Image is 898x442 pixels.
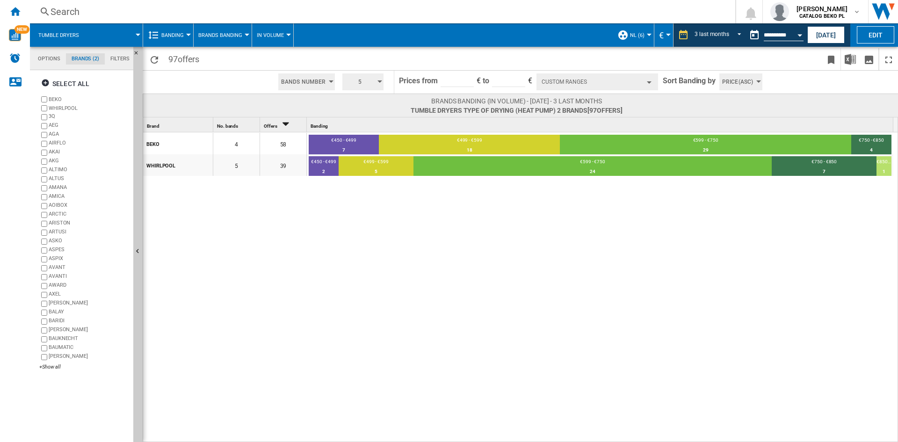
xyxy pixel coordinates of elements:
[14,25,29,34] span: NEW
[716,71,766,93] div: Price(Asc)
[857,26,894,43] button: Edit
[38,23,88,47] button: Tumble dryers
[663,71,716,94] span: Sort Banding by
[41,176,47,182] input: brand.name
[41,132,47,138] input: brand.name
[281,73,326,90] span: Bands Number
[41,105,47,111] input: brand.name
[41,150,47,156] input: brand.name
[38,32,79,38] span: Tumble dryers
[630,32,645,38] span: NL (6)
[654,23,673,47] md-menu: Currency
[309,159,339,167] div: €450 - €499
[262,117,306,132] div: Offers Sort Descending
[49,228,130,237] div: ARTUSI
[49,122,130,130] div: AEG
[587,107,623,114] span: [97 ]
[49,264,130,273] div: AVANT
[41,114,47,120] input: brand.name
[41,345,47,351] input: brand.name
[851,137,891,145] div: €750 - €850
[799,13,845,19] b: CATALOG BEKO PL
[841,48,860,70] button: Download in Excel
[876,159,891,167] div: €850 - €950
[145,117,213,132] div: Brand Sort None
[215,117,260,132] div: No. bands Sort None
[49,113,130,122] div: 3Q
[41,256,47,262] input: brand.name
[41,327,47,333] input: brand.name
[32,53,66,65] md-tab-item: Options
[791,25,808,42] button: Open calendar
[105,53,135,65] md-tab-item: Filters
[745,26,764,44] button: md-calendar
[722,73,753,90] span: Price(Asc)
[311,123,328,129] span: Banding
[41,159,47,165] input: brand.name
[379,145,560,155] div: 18
[413,167,772,176] div: 24
[147,123,159,129] span: Brand
[198,23,247,47] button: Brands Banding
[49,219,130,228] div: ARISTON
[41,212,47,218] input: brand.name
[38,75,92,92] button: Select all
[49,299,130,308] div: [PERSON_NAME]
[822,48,840,70] button: Bookmark this report
[217,123,238,129] span: No. bands
[148,23,188,47] div: Banding
[560,137,851,145] div: €599 - €750
[49,344,130,353] div: BAUMATIC
[49,335,130,344] div: BAUKNECHT
[41,265,47,271] input: brand.name
[477,76,481,85] span: €
[309,145,379,155] div: 7
[41,283,47,289] input: brand.name
[41,319,47,325] input: brand.name
[807,26,845,43] button: [DATE]
[41,239,47,245] input: brand.name
[49,193,130,202] div: AMICA
[49,210,130,219] div: ARCTIC
[49,130,130,139] div: AGA
[345,73,374,90] span: 5
[215,117,260,132] div: Sort None
[49,246,130,255] div: ASPES
[264,123,277,129] span: Offers
[528,76,532,85] span: €
[41,194,47,200] input: brand.name
[342,73,384,90] button: 5
[198,32,242,38] span: Brands Banding
[41,167,47,174] input: brand.name
[49,317,130,326] div: BARIDI
[339,71,387,93] div: 5
[339,167,413,176] div: 5
[483,76,489,85] span: to
[309,137,379,145] div: €450 - €499
[770,2,789,21] img: profile.jpg
[379,137,560,145] div: €499 - €599
[49,166,130,175] div: ALTIMO
[146,155,212,175] div: WHIRLPOOL
[49,282,130,290] div: AWARD
[41,301,47,307] input: brand.name
[41,203,47,209] input: brand.name
[860,48,878,70] button: Download as image
[9,29,21,41] img: wise-card.svg
[617,23,649,47] div: NL (6)
[39,363,130,370] div: +Show all
[413,159,772,167] div: €599 - €750
[278,123,293,129] span: Sort Descending
[49,273,130,282] div: AVANTI
[164,48,204,68] span: 97
[257,32,284,38] span: In volume
[41,141,47,147] input: brand.name
[213,154,260,176] div: 5
[257,23,289,47] div: In volume
[695,31,729,37] div: 3 last months
[597,107,621,114] span: offers
[851,145,891,155] div: 4
[41,75,89,92] div: Select all
[876,167,891,176] div: 1
[41,354,47,360] input: brand.name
